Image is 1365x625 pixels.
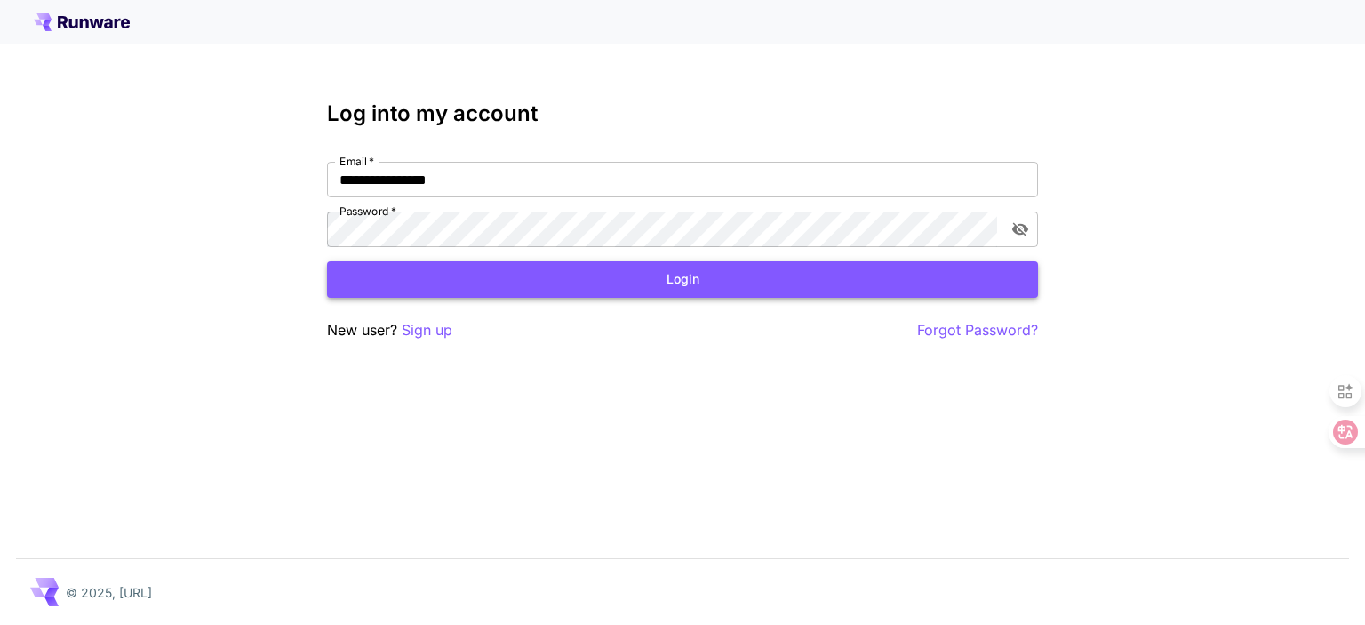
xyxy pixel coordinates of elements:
label: Email [339,154,374,169]
p: New user? [327,319,452,341]
button: Sign up [402,319,452,341]
p: © 2025, [URL] [66,583,152,602]
button: toggle password visibility [1004,213,1036,245]
button: Login [327,261,1038,298]
button: Forgot Password? [917,319,1038,341]
h3: Log into my account [327,101,1038,126]
label: Password [339,204,396,219]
